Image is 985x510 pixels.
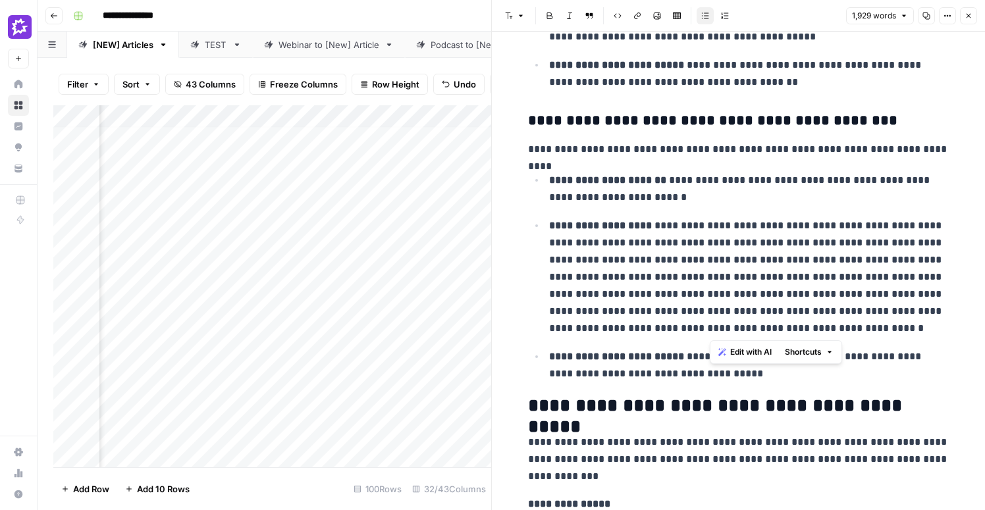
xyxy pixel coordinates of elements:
a: Browse [8,95,29,116]
div: Podcast to [New] Article [431,38,531,51]
a: Your Data [8,158,29,179]
button: Freeze Columns [250,74,346,95]
button: Undo [433,74,485,95]
span: 43 Columns [186,78,236,91]
span: Shortcuts [785,346,822,358]
a: Insights [8,116,29,137]
span: Undo [454,78,476,91]
button: Filter [59,74,109,95]
button: 1,929 words [846,7,914,24]
a: Settings [8,442,29,463]
span: Edit with AI [730,346,772,358]
span: 1,929 words [852,10,896,22]
span: Row Height [372,78,419,91]
a: Home [8,74,29,95]
span: Sort [122,78,140,91]
button: Add 10 Rows [117,478,198,499]
button: 43 Columns [165,74,244,95]
a: TEST [179,32,253,58]
a: Podcast to [New] Article [405,32,557,58]
button: Edit with AI [713,344,777,361]
div: [NEW] Articles [93,38,153,51]
div: Webinar to [New] Article [279,38,379,51]
a: Usage [8,463,29,484]
button: Help + Support [8,484,29,505]
a: Opportunities [8,137,29,158]
div: TEST [205,38,227,51]
a: Webinar to [New] Article [253,32,405,58]
a: [NEW] Articles [67,32,179,58]
span: Filter [67,78,88,91]
button: Add Row [53,478,117,499]
button: Workspace: Gong [8,11,29,43]
div: 100 Rows [348,478,407,499]
button: Row Height [352,74,428,95]
span: Freeze Columns [270,78,338,91]
span: Add 10 Rows [137,482,190,496]
button: Sort [114,74,160,95]
div: 32/43 Columns [407,478,491,499]
img: Gong Logo [8,15,32,39]
span: Add Row [73,482,109,496]
button: Shortcuts [780,344,839,361]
